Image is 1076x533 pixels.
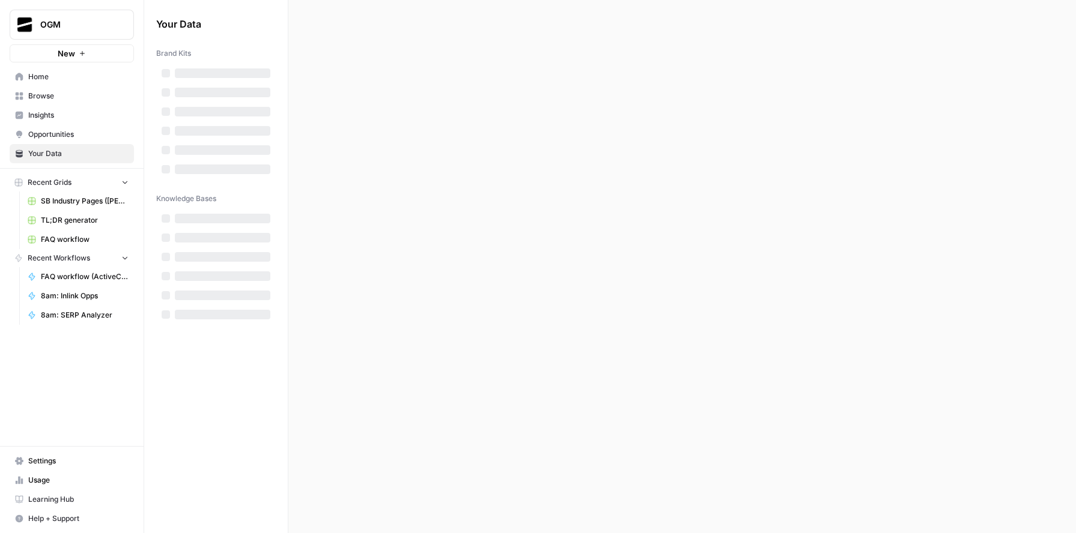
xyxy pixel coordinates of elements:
span: Recent Workflows [28,253,90,263]
a: Your Data [10,144,134,163]
button: Recent Grids [10,173,134,191]
span: Home [28,71,129,82]
a: 8am: Inlink Opps [22,286,134,306]
a: Learning Hub [10,490,134,509]
a: Settings [10,451,134,471]
a: TL;DR generator [22,211,134,230]
a: Opportunities [10,125,134,144]
span: Your Data [28,148,129,159]
span: Your Data [156,17,261,31]
button: Recent Workflows [10,249,134,267]
span: Opportunities [28,129,129,140]
span: Browse [28,91,129,101]
span: 8am: Inlink Opps [41,291,129,301]
span: Recent Grids [28,177,71,188]
a: Browse [10,86,134,106]
a: Home [10,67,134,86]
a: 8am: SERP Analyzer [22,306,134,325]
a: SB Industry Pages ([PERSON_NAME] v3) Grid [22,191,134,211]
span: 8am: SERP Analyzer [41,310,129,321]
span: TL;DR generator [41,215,129,226]
span: Brand Kits [156,48,191,59]
img: OGM Logo [14,14,35,35]
a: FAQ workflow (ActiveCampaign) [22,267,134,286]
span: OGM [40,19,113,31]
button: Help + Support [10,509,134,528]
a: FAQ workflow [22,230,134,249]
button: Workspace: OGM [10,10,134,40]
span: Insights [28,110,129,121]
a: Usage [10,471,134,490]
button: New [10,44,134,62]
span: FAQ workflow [41,234,129,245]
span: Help + Support [28,513,129,524]
span: Knowledge Bases [156,193,216,204]
span: SB Industry Pages ([PERSON_NAME] v3) Grid [41,196,129,206]
span: New [58,47,75,59]
span: Usage [28,475,129,486]
a: Insights [10,106,134,125]
span: FAQ workflow (ActiveCampaign) [41,271,129,282]
span: Learning Hub [28,494,129,505]
span: Settings [28,456,129,466]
